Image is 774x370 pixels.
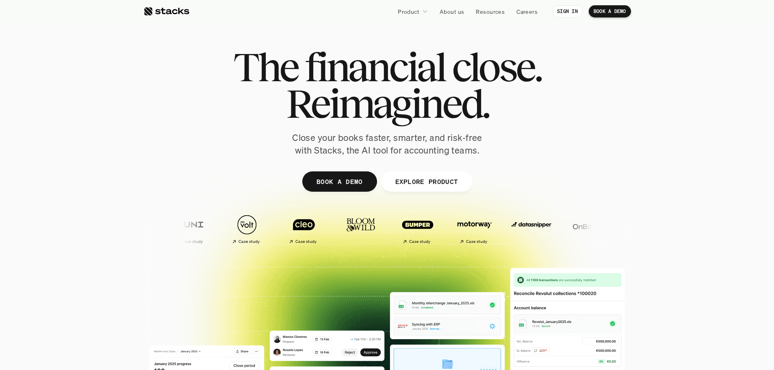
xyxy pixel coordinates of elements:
[440,7,464,16] p: About us
[471,4,509,19] a: Resources
[452,49,541,85] span: close.
[409,239,430,244] h2: Case study
[233,49,298,85] span: The
[466,239,487,244] h2: Case study
[305,49,445,85] span: financial
[448,210,501,247] a: Case study
[391,210,444,247] a: Case study
[164,210,217,247] a: Case study
[476,7,505,16] p: Resources
[552,5,583,17] a: SIGN IN
[594,9,626,14] p: BOOK A DEMO
[589,5,631,17] a: BOOK A DEMO
[435,4,469,19] a: About us
[295,239,317,244] h2: Case study
[221,210,273,247] a: Case study
[238,239,260,244] h2: Case study
[286,132,489,157] p: Close your books faster, smarter, and risk-free with Stacks, the AI tool for accounting teams.
[557,9,578,14] p: SIGN IN
[181,239,203,244] h2: Case study
[512,4,542,19] a: Careers
[316,175,362,187] p: BOOK A DEMO
[286,85,488,122] span: Reimagined.
[381,171,472,192] a: EXPLORE PRODUCT
[398,7,419,16] p: Product
[395,175,458,187] p: EXPLORE PRODUCT
[516,7,538,16] p: Careers
[278,210,330,247] a: Case study
[302,171,377,192] a: BOOK A DEMO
